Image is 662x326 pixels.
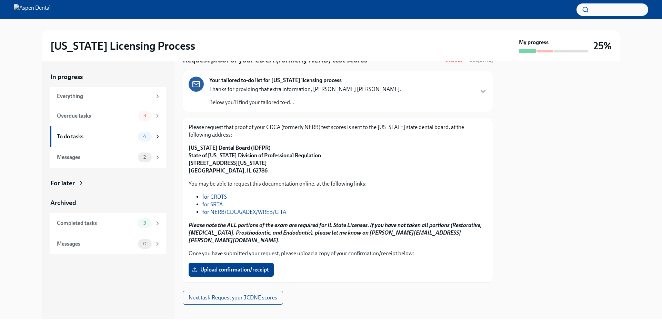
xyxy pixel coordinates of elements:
p: Below you'll find your tailored to-d... [209,99,401,106]
a: Messages0 [50,234,166,254]
a: Completed tasks3 [50,213,166,234]
div: To do tasks [57,133,135,140]
img: Aspen Dental [14,4,51,15]
div: Messages [57,240,135,248]
span: Upload confirmation/receipt [193,266,269,273]
strong: [US_STATE] Dental Board (IDFPR) State of [US_STATE] Division of Professional Regulation [STREET_A... [189,145,321,174]
button: Next task:Request your JCDNE scores [183,291,283,305]
label: Upload confirmation/receipt [189,263,274,277]
p: Please request that proof of your CDCA (formerly NERB) test scores is sent to the [US_STATE] stat... [189,124,487,139]
a: Messages2 [50,147,166,168]
p: You may be able to request this documentation online, at the following links: [189,180,487,188]
span: 4 [139,134,150,139]
a: In progress [50,72,166,81]
a: Overdue tasks3 [50,106,166,126]
span: Due [469,57,493,63]
a: Archived [50,198,166,207]
div: Messages [57,154,135,161]
span: 3 [139,220,150,226]
div: Overdue tasks [57,112,135,120]
a: for SRTA [202,201,223,208]
span: Next task : Request your JCDNE scores [189,294,277,301]
strong: Please note the ALL portions of the exam are required for IL State Licenses. If you have not take... [189,222,482,244]
a: Everything [50,87,166,106]
div: Everything [57,92,152,100]
div: For later [50,179,75,188]
h3: 25% [593,40,612,52]
p: Once you have submitted your request, please upload a copy of your confirmation/receipt below: [189,250,487,257]
strong: [DATE] [478,57,493,63]
strong: Your tailored to-do list for [US_STATE] licensing process [209,77,342,84]
a: For later [50,179,166,188]
p: Thanks for providing that extra information, [PERSON_NAME] [PERSON_NAME]. [209,86,401,93]
span: 2 [139,155,150,160]
a: for NERB/CDCA/ADEX/WREB/CITA [202,209,286,215]
strong: My progress [519,39,549,46]
a: for CRDTS [202,194,227,200]
span: 0 [139,241,151,246]
span: 3 [139,113,150,118]
a: To do tasks4 [50,126,166,147]
h2: [US_STATE] Licensing Process [50,39,195,53]
div: Completed tasks [57,219,135,227]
